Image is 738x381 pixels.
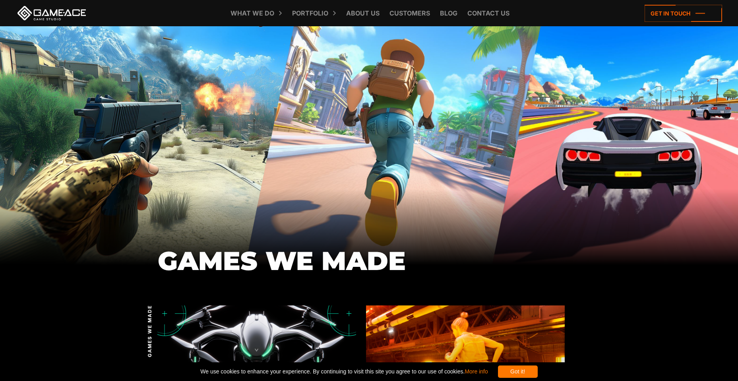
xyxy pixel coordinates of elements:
div: Got it! [498,365,538,378]
h1: GAMES WE MADE [158,247,581,275]
a: More info [465,368,488,375]
span: GAMES WE MADE [146,305,153,357]
span: We use cookies to enhance your experience. By continuing to visit this site you agree to our use ... [200,365,488,378]
a: Get in touch [645,5,722,22]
